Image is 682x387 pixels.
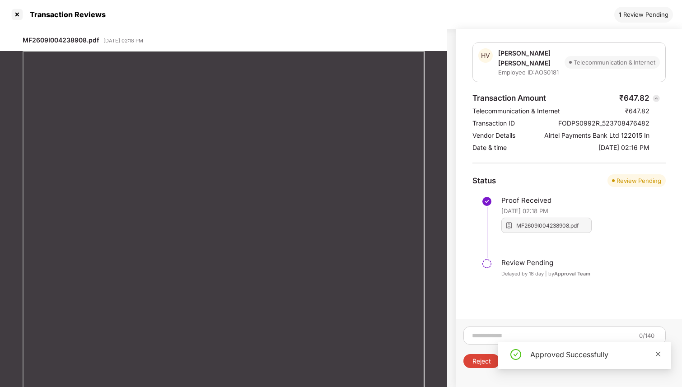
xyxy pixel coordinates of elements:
[472,357,491,365] div: Reject
[554,270,590,277] span: Approval Team
[516,223,579,228] div: MF2609I004238908.pdf
[598,143,649,152] div: [DATE] 02:16 PM
[623,11,668,19] div: Review Pending
[619,93,649,103] div: ₹647.82
[498,68,565,76] div: Employee ID: AOS0181
[472,107,560,115] div: Telecommunication & Internet
[501,270,554,277] span: Delayed by 18 day | by
[501,258,590,267] div: Review Pending
[103,38,143,44] div: [DATE] 02:18 PM
[472,131,515,140] div: Vendor Details
[639,332,654,340] div: 0/140
[530,349,660,360] div: Approved Successfully
[652,94,661,103] img: svg+xml;base64,PHN2ZyBpZD0iQmFjay0zMngzMiIgeG1sbnM9Imh0dHA6Ly93d3cudzMub3JnLzIwMDAvc3ZnIiB3aWR0aD...
[472,93,546,103] div: Transaction Amount
[505,222,513,229] img: svg+xml;base64,PHN2ZyB4bWxucz0iaHR0cDovL3d3dy53My5vcmcvMjAwMC9zdmciIHdpZHRoPSIxNiIgaGVpZ2h0PSIxNi...
[472,143,507,152] div: Date & time
[24,10,106,19] div: Transaction Reviews
[472,119,515,127] div: Transaction ID
[498,48,565,68] div: [PERSON_NAME] [PERSON_NAME]
[625,107,649,115] div: ₹647.82
[501,207,592,215] div: [DATE] 02:18 PM
[481,196,492,207] img: svg+xml;base64,PHN2ZyBpZD0iU3RlcC1Eb25lLTMyeDMyIiB4bWxucz0iaHR0cDovL3d3dy53My5vcmcvMjAwMC9zdmciIH...
[501,196,592,205] div: Proof Received
[655,351,661,357] span: close
[481,258,492,269] img: svg+xml;base64,PHN2ZyBpZD0iU3RlcC1QZW5kaW5nLTMyeDMyIiB4bWxucz0iaHR0cDovL3d3dy53My5vcmcvMjAwMC9zdm...
[23,36,99,44] div: MF2609I004238908.pdf
[544,131,649,140] div: Airtel Payments Bank Ltd 122015 In
[472,176,496,186] div: Status
[617,176,661,185] div: Review Pending
[481,51,490,61] span: HV
[619,11,621,19] div: 1
[574,58,655,67] div: Telecommunication & Internet
[510,349,521,360] span: check-circle
[558,119,649,127] div: FODPS0992R_523708476482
